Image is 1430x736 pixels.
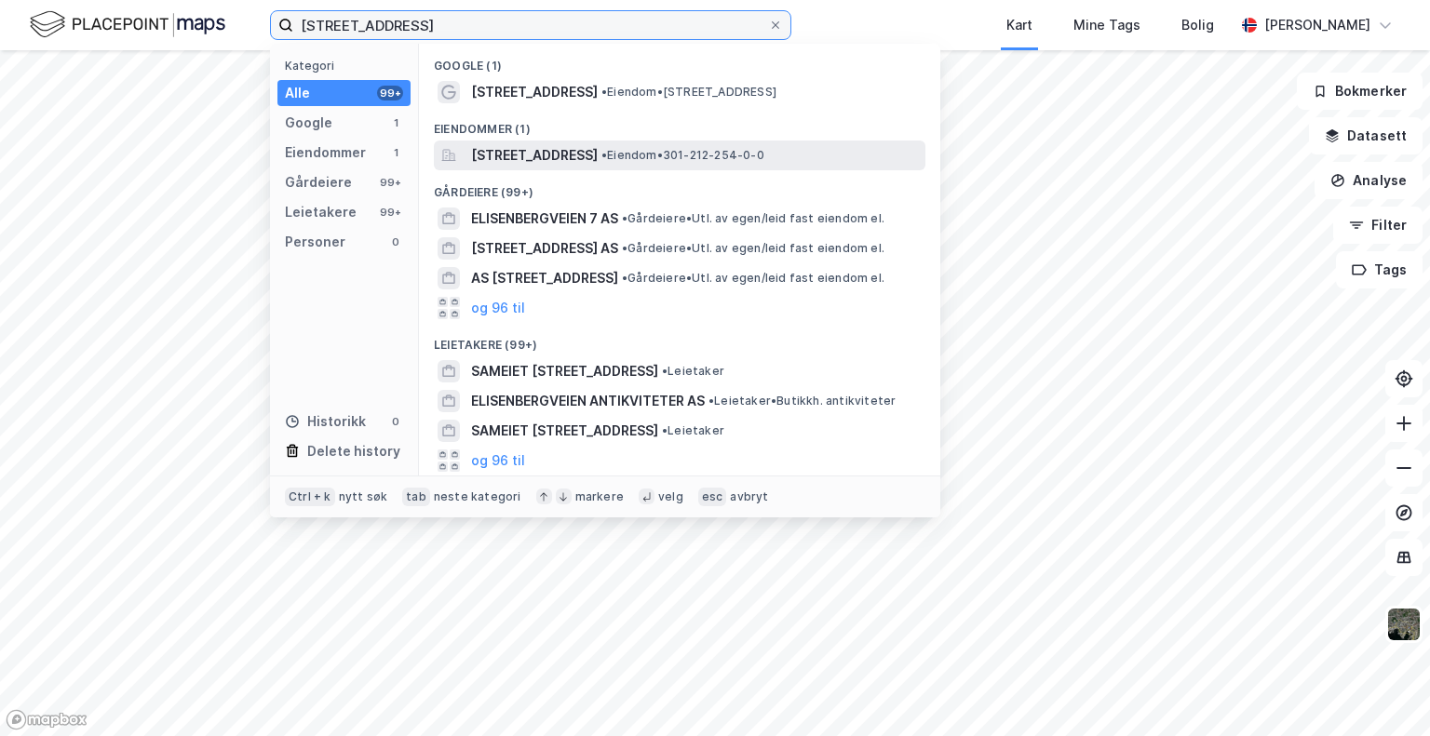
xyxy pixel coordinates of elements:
[285,201,357,223] div: Leietakere
[471,237,618,260] span: [STREET_ADDRESS] AS
[293,11,768,39] input: Søk på adresse, matrikkel, gårdeiere, leietakere eller personer
[471,207,618,230] span: ELISENBERGVEIEN 7 AS
[285,82,310,104] div: Alle
[662,364,724,379] span: Leietaker
[471,420,658,442] span: SAMEIET [STREET_ADDRESS]
[388,145,403,160] div: 1
[622,271,884,286] span: Gårdeiere • Utl. av egen/leid fast eiendom el.
[388,234,403,249] div: 0
[377,175,403,190] div: 99+
[1337,647,1430,736] div: Kontrollprogram for chat
[285,231,345,253] div: Personer
[434,489,521,504] div: neste kategori
[662,423,724,438] span: Leietaker
[388,414,403,429] div: 0
[622,271,627,285] span: •
[622,241,884,256] span: Gårdeiere • Utl. av egen/leid fast eiendom el.
[622,241,627,255] span: •
[339,489,388,504] div: nytt søk
[30,8,225,41] img: logo.f888ab2527a4732fd821a326f86c7f29.svg
[622,211,627,225] span: •
[662,423,668,437] span: •
[601,148,764,163] span: Eiendom • 301-212-254-0-0
[622,211,884,226] span: Gårdeiere • Utl. av egen/leid fast eiendom el.
[1073,14,1140,36] div: Mine Tags
[285,59,411,73] div: Kategori
[377,205,403,220] div: 99+
[285,112,332,134] div: Google
[285,141,366,164] div: Eiendommer
[1181,14,1214,36] div: Bolig
[658,489,683,504] div: velg
[402,488,430,506] div: tab
[419,44,940,77] div: Google (1)
[698,488,727,506] div: esc
[471,297,525,319] button: og 96 til
[419,323,940,356] div: Leietakere (99+)
[1337,647,1430,736] iframe: Chat Widget
[377,86,403,100] div: 99+
[471,81,598,103] span: [STREET_ADDRESS]
[601,85,776,100] span: Eiendom • [STREET_ADDRESS]
[388,115,403,130] div: 1
[471,390,705,412] span: ELISENBERGVEIEN ANTIKVITETER AS
[285,488,335,506] div: Ctrl + k
[471,449,525,472] button: og 96 til
[708,394,896,408] span: Leietaker • Butikkh. antikviteter
[419,107,940,141] div: Eiendommer (1)
[1006,14,1032,36] div: Kart
[730,489,768,504] div: avbryt
[419,170,940,204] div: Gårdeiere (99+)
[601,85,607,99] span: •
[307,440,400,462] div: Delete history
[1297,73,1423,110] button: Bokmerker
[471,360,658,382] span: SAMEIET [STREET_ADDRESS]
[601,148,607,162] span: •
[708,394,714,408] span: •
[1264,14,1370,36] div: [PERSON_NAME]
[471,144,598,167] span: [STREET_ADDRESS]
[1333,207,1423,244] button: Filter
[285,410,366,433] div: Historikk
[1315,162,1423,199] button: Analyse
[1309,117,1423,154] button: Datasett
[471,267,618,289] span: AS [STREET_ADDRESS]
[662,364,668,378] span: •
[1386,607,1422,642] img: 9k=
[285,171,352,194] div: Gårdeiere
[6,709,88,730] a: Mapbox homepage
[575,489,624,504] div: markere
[1336,251,1423,288] button: Tags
